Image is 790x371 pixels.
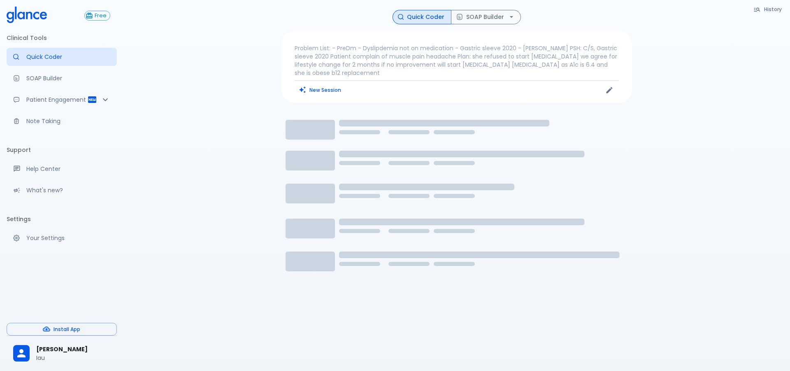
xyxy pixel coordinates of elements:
[7,160,117,178] a: Get help from our support team
[295,84,346,96] button: Clears all inputs and results.
[7,181,117,199] div: Recent updates and feature releases
[451,10,521,24] button: SOAP Builder
[91,13,110,19] span: Free
[26,165,110,173] p: Help Center
[36,354,110,362] p: Iau
[7,91,117,109] div: Patient Reports & Referrals
[26,117,110,125] p: Note Taking
[36,345,110,354] span: [PERSON_NAME]
[7,140,117,160] li: Support
[7,229,117,247] a: Manage your settings
[7,28,117,48] li: Clinical Tools
[7,323,117,336] button: Install App
[7,48,117,66] a: Moramiz: Find ICD10AM codes instantly
[603,84,616,96] button: Edit
[393,10,451,24] button: Quick Coder
[84,11,117,21] a: Click to view or change your subscription
[26,186,110,194] p: What's new?
[295,44,619,77] p: Problem List: - PreDm - Dyslipdemia not on medication - Gastric sleeve 2020 - [PERSON_NAME] PSH: ...
[7,339,117,368] div: [PERSON_NAME]Iau
[7,69,117,87] a: Docugen: Compose a clinical documentation in seconds
[749,3,787,15] button: History
[84,11,110,21] button: Free
[7,112,117,130] a: Advanced note-taking
[26,96,87,104] p: Patient Engagement
[26,74,110,82] p: SOAP Builder
[7,209,117,229] li: Settings
[26,234,110,242] p: Your Settings
[26,53,110,61] p: Quick Coder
